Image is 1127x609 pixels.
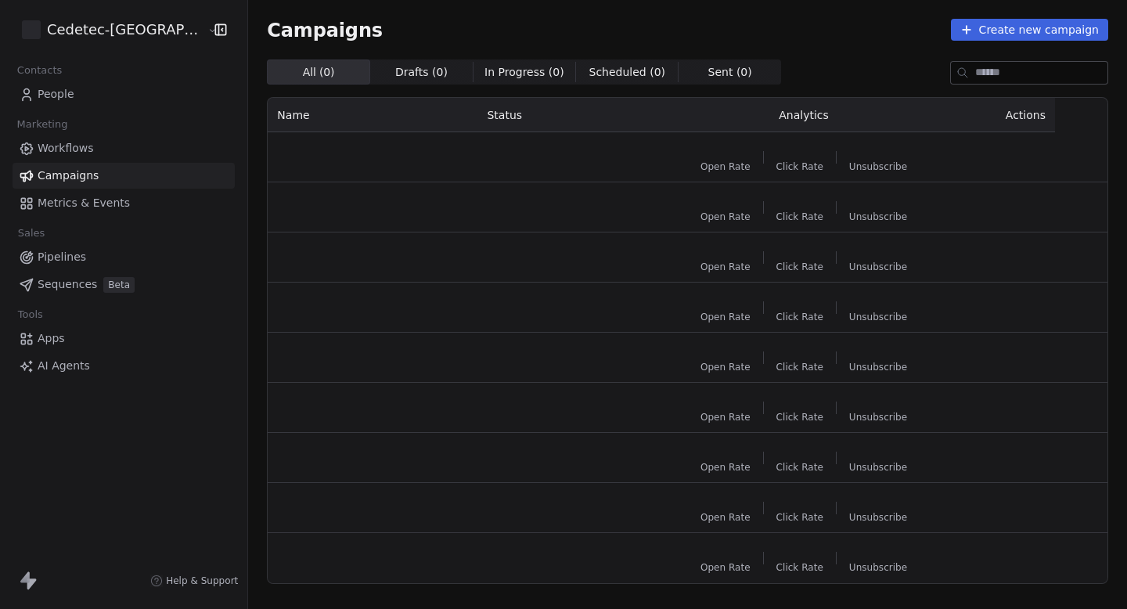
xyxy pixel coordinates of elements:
span: Sent ( 0 ) [708,64,752,81]
span: Open Rate [700,411,751,423]
span: Campaigns [267,19,383,41]
span: Pipelines [38,249,86,265]
th: Analytics [669,98,939,132]
span: Unsubscribe [849,311,907,323]
span: Open Rate [700,511,751,524]
button: Create new campaign [951,19,1108,41]
span: Click Rate [776,461,823,474]
span: Click Rate [776,561,823,574]
span: Unsubscribe [849,160,907,173]
a: People [13,81,235,107]
a: Pipelines [13,244,235,270]
span: Unsubscribe [849,561,907,574]
span: Sequences [38,276,97,293]
span: Metrics & Events [38,195,130,211]
span: Click Rate [776,160,823,173]
th: Status [477,98,668,132]
span: Click Rate [776,511,823,524]
span: Beta [103,277,135,293]
a: SequencesBeta [13,272,235,297]
span: Sales [11,222,52,245]
span: Open Rate [700,561,751,574]
span: Open Rate [700,361,751,373]
span: Click Rate [776,411,823,423]
span: Scheduled ( 0 ) [589,64,666,81]
span: Help & Support [166,575,238,587]
th: Actions [939,98,1055,132]
button: Cedetec-[GEOGRAPHIC_DATA] [19,16,196,43]
span: Open Rate [700,311,751,323]
span: AI Agents [38,358,90,374]
span: Unsubscribe [849,261,907,273]
span: Open Rate [700,261,751,273]
span: Click Rate [776,261,823,273]
span: Campaigns [38,168,99,184]
a: Help & Support [150,575,238,587]
span: Drafts ( 0 ) [395,64,448,81]
a: AI Agents [13,353,235,379]
a: Campaigns [13,163,235,189]
span: Contacts [10,59,69,82]
span: Unsubscribe [849,411,907,423]
span: Open Rate [700,211,751,223]
span: Cedetec-[GEOGRAPHIC_DATA] [47,20,203,40]
a: Workflows [13,135,235,161]
span: Unsubscribe [849,211,907,223]
span: Unsubscribe [849,461,907,474]
th: Name [268,98,477,132]
span: Apps [38,330,65,347]
span: In Progress ( 0 ) [484,64,564,81]
span: Unsubscribe [849,511,907,524]
span: Click Rate [776,211,823,223]
span: Marketing [10,113,74,136]
span: Unsubscribe [849,361,907,373]
span: Workflows [38,140,94,157]
span: People [38,86,74,103]
span: Open Rate [700,461,751,474]
span: Click Rate [776,311,823,323]
a: Apps [13,326,235,351]
span: Open Rate [700,160,751,173]
a: Metrics & Events [13,190,235,216]
span: Click Rate [776,361,823,373]
span: Tools [11,303,49,326]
